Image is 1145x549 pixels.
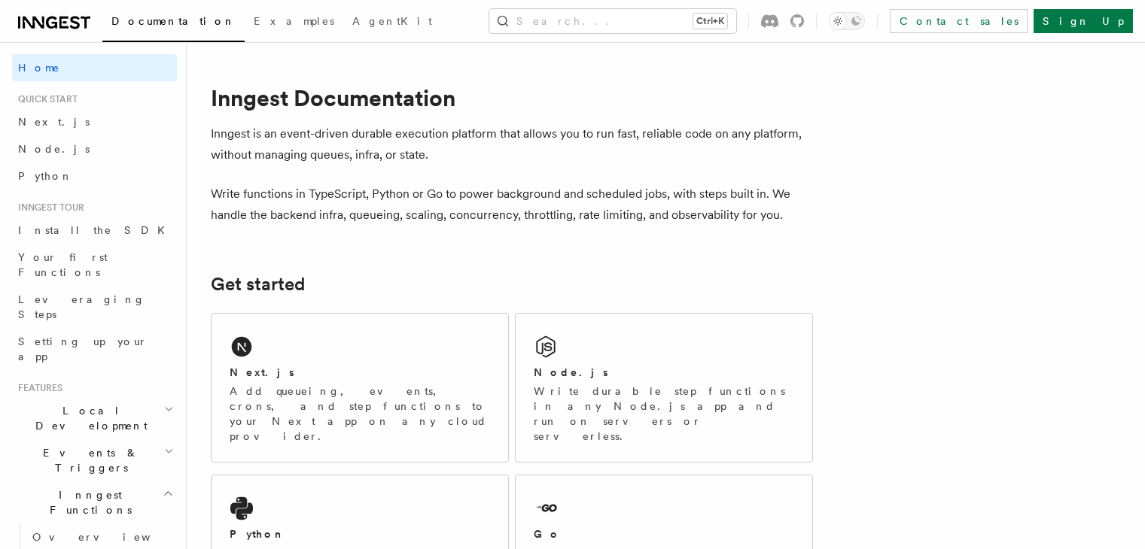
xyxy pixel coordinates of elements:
a: Documentation [102,5,245,42]
p: Write durable step functions in any Node.js app and run on servers or serverless. [534,384,794,444]
span: Quick start [12,93,78,105]
p: Add queueing, events, crons, and step functions to your Next app on any cloud provider. [230,384,490,444]
span: Setting up your app [18,335,148,362]
span: Your first Functions [18,251,108,278]
span: Local Development [12,403,164,433]
p: Inngest is an event-driven durable execution platform that allows you to run fast, reliable code ... [211,123,813,165]
a: Examples [245,5,343,41]
button: Local Development [12,397,177,439]
a: Get started [211,274,305,295]
h2: Next.js [230,365,294,380]
span: Examples [254,15,334,27]
span: Overview [32,531,187,543]
a: Your first Functions [12,244,177,286]
a: Sign Up [1034,9,1133,33]
h1: Inngest Documentation [211,84,813,111]
a: Home [12,54,177,81]
a: Next.jsAdd queueing, events, crons, and step functions to your Next app on any cloud provider. [211,313,509,463]
a: Contact sales [890,9,1028,33]
span: Documentation [111,15,236,27]
button: Events & Triggers [12,439,177,481]
span: Leveraging Steps [18,293,145,320]
button: Inngest Functions [12,481,177,523]
button: Search...Ctrl+K [489,9,736,33]
span: Next.js [18,116,90,128]
a: Python [12,162,177,190]
h2: Go [534,526,561,541]
span: Inngest Functions [12,487,163,517]
span: Events & Triggers [12,445,164,475]
a: Node.jsWrite durable step functions in any Node.js app and run on servers or serverless. [515,313,813,463]
h2: Python [230,526,285,541]
a: Setting up your app [12,328,177,370]
a: AgentKit [343,5,441,41]
a: Node.js [12,135,177,162]
span: Install the SDK [18,224,174,236]
span: Features [12,382,62,394]
a: Next.js [12,108,177,135]
a: Leveraging Steps [12,286,177,328]
a: Install the SDK [12,217,177,244]
kbd: Ctrl+K [693,14,727,29]
h2: Node.js [534,365,608,380]
span: Home [18,60,60,75]
p: Write functions in TypeScript, Python or Go to power background and scheduled jobs, with steps bu... [211,184,813,226]
span: AgentKit [352,15,432,27]
button: Toggle dark mode [829,12,865,30]
span: Inngest tour [12,202,84,214]
span: Node.js [18,143,90,155]
span: Python [18,170,73,182]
